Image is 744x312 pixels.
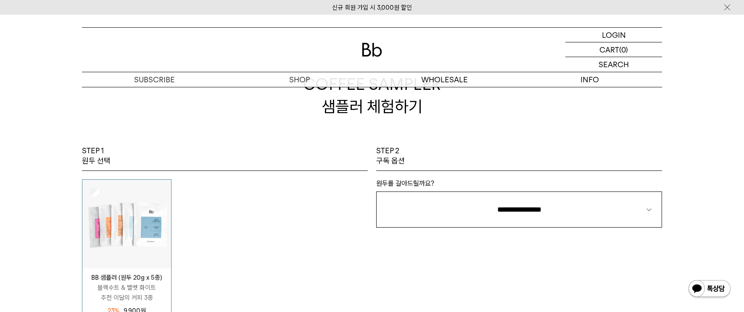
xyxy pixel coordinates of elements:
[599,57,629,72] p: SEARCH
[82,283,171,303] p: 블랙수트 & 벨벳 화이트 추천 이달의 커피 3종
[376,179,662,191] p: 원두를 갈아드릴까요?
[82,273,171,283] p: BB 샘플러 (원두 20g x 5종)
[565,28,662,42] a: LOGIN
[332,4,412,11] a: 신규 회원 가입 시 3,000원 할인
[376,146,405,166] p: STEP 2 구독 옵션
[82,45,662,146] h2: COFFEE SAMPLER 샘플러 체험하기
[517,72,662,87] p: INFO
[227,72,372,87] a: SHOP
[82,146,111,166] p: STEP 1 원두 선택
[82,72,227,87] a: SUBSCRIBE
[372,72,517,87] p: WHOLESALE
[599,42,619,57] p: CART
[362,43,382,57] img: 로고
[688,279,731,299] img: 카카오톡 채널 1:1 채팅 버튼
[565,42,662,57] a: CART (0)
[619,42,628,57] p: (0)
[602,28,626,42] p: LOGIN
[82,180,171,268] img: 상품이미지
